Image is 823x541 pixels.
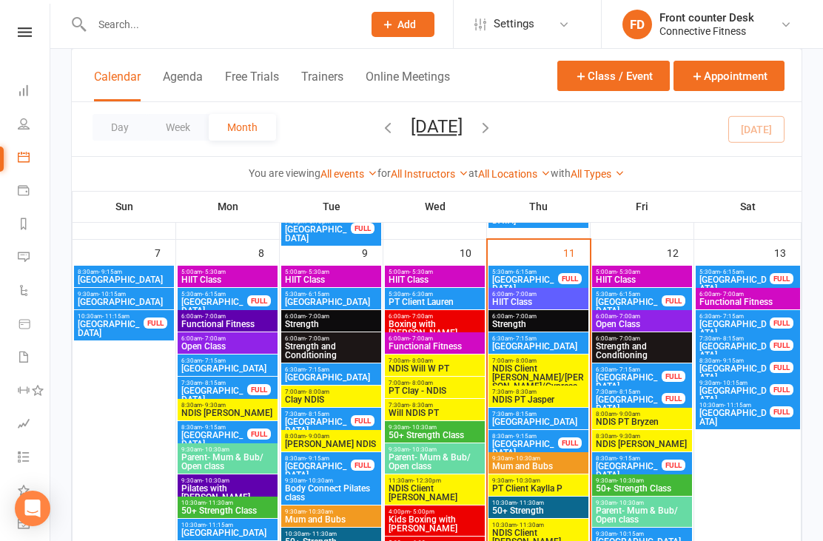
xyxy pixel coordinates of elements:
[491,433,559,440] span: 8:30am
[144,317,167,329] div: FULL
[181,269,275,275] span: 5:00am
[18,409,51,442] a: Assessments
[720,291,744,298] span: - 7:00am
[366,70,450,101] button: Online Meetings
[77,291,171,298] span: 9:30am
[491,477,585,484] span: 9:30am
[595,462,662,480] span: [GEOGRAPHIC_DATA]
[595,506,689,524] span: Parent- Mum & Bub/ Open class
[699,357,770,364] span: 8:30am
[491,506,585,515] span: 50+ Strength
[306,433,329,440] span: - 9:00am
[320,168,377,180] a: All events
[284,389,378,395] span: 7:00am
[770,362,793,373] div: FULL
[724,402,751,409] span: - 11:15am
[513,389,537,395] span: - 8:30am
[77,320,144,337] span: [GEOGRAPHIC_DATA]
[306,455,329,462] span: - 9:15am
[284,275,378,284] span: HIIT Class
[284,313,378,320] span: 6:00am
[662,460,685,471] div: FULL
[306,269,329,275] span: - 5:30am
[491,500,585,506] span: 10:30am
[306,313,329,320] span: - 7:00am
[181,506,275,515] span: 50+ Strength Class
[617,531,644,537] span: - 10:15am
[513,357,537,364] span: - 8:00am
[202,291,226,298] span: - 6:15am
[372,12,434,37] button: Add
[770,384,793,395] div: FULL
[206,500,233,506] span: - 11:30am
[770,340,793,351] div: FULL
[595,320,689,329] span: Open Class
[770,273,793,284] div: FULL
[181,380,248,386] span: 7:30am
[617,433,640,440] span: - 9:30am
[720,380,748,386] span: - 10:15am
[513,313,537,320] span: - 7:00am
[18,142,51,175] a: Calendar
[284,417,352,435] span: [GEOGRAPHIC_DATA]
[284,342,378,360] span: Strength and Conditioning
[517,500,544,506] span: - 11:30am
[551,167,571,179] strong: with
[699,380,770,386] span: 9:30am
[558,437,582,448] div: FULL
[409,380,433,386] span: - 8:00am
[388,477,482,484] span: 11:30am
[284,477,378,484] span: 9:30am
[699,364,770,382] span: [GEOGRAPHIC_DATA]
[181,522,275,528] span: 10:30am
[284,462,352,480] span: [GEOGRAPHIC_DATA]
[98,269,122,275] span: - 9:15am
[409,291,433,298] span: - 6:30am
[391,168,468,180] a: All Instructors
[662,295,685,306] div: FULL
[388,380,482,386] span: 7:00am
[491,364,585,391] span: NDIS Client [PERSON_NAME]/[PERSON_NAME]/Cypress
[513,477,540,484] span: - 10:30am
[487,191,591,222] th: Thu
[284,298,378,306] span: [GEOGRAPHIC_DATA]
[181,528,275,537] span: [GEOGRAPHIC_DATA]
[491,335,585,342] span: 6:30am
[595,433,689,440] span: 8:30am
[284,395,378,404] span: Clay NDIS
[18,309,51,342] a: Product Sales
[491,484,585,493] span: PT Client Kaylla P
[247,384,271,395] div: FULL
[388,364,482,373] span: NDIS Will W PT
[595,335,689,342] span: 6:00am
[209,114,276,141] button: Month
[87,14,352,35] input: Search...
[98,291,126,298] span: - 10:15am
[557,61,670,91] button: Class / Event
[388,357,482,364] span: 7:00am
[411,116,463,137] button: [DATE]
[73,191,176,222] th: Sun
[181,409,275,417] span: NDIS [PERSON_NAME]
[770,406,793,417] div: FULL
[468,167,478,179] strong: at
[351,460,374,471] div: FULL
[662,371,685,382] div: FULL
[284,508,378,515] span: 9:30am
[667,240,693,264] div: 12
[202,357,226,364] span: - 7:15am
[617,269,640,275] span: - 5:30am
[388,515,482,533] span: Kids Boxing with [PERSON_NAME]
[491,522,585,528] span: 10:30am
[595,531,689,537] span: 9:30am
[699,291,797,298] span: 6:00am
[699,402,770,409] span: 10:30am
[181,453,275,471] span: Parent- Mum & Bub/ Open class
[720,357,744,364] span: - 9:15am
[558,273,582,284] div: FULL
[659,24,754,38] div: Connective Fitness
[202,313,226,320] span: - 7:00am
[699,298,797,306] span: Functional Fitness
[284,225,352,243] span: [GEOGRAPHIC_DATA]
[388,453,482,471] span: Parent- Mum & Bub/ Open class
